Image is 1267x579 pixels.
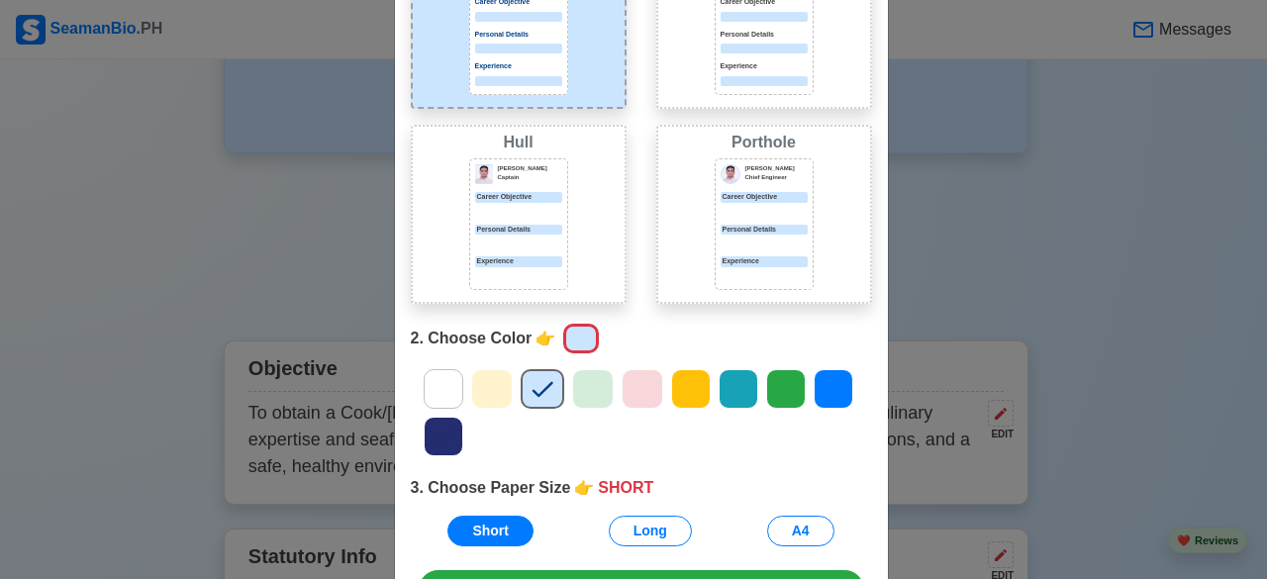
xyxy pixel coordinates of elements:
[411,320,872,357] div: 2. Choose Color
[721,30,808,41] p: Personal Details
[536,327,555,350] span: point
[721,256,808,267] div: Experience
[598,476,653,500] span: SHORT
[411,476,872,500] div: 3. Choose Paper Size
[498,173,562,182] p: Captain
[475,192,562,203] p: Career Objective
[745,173,808,182] p: Chief Engineer
[662,131,866,154] div: Porthole
[609,516,692,546] button: Long
[767,516,834,546] button: A4
[745,164,808,173] p: [PERSON_NAME]
[721,192,808,203] div: Career Objective
[574,476,594,500] span: point
[475,61,562,72] p: Experience
[475,225,562,236] p: Personal Details
[721,61,808,72] p: Experience
[721,225,808,236] div: Personal Details
[475,256,562,267] p: Experience
[475,30,562,41] p: Personal Details
[447,516,534,546] button: Short
[498,164,562,173] p: [PERSON_NAME]
[417,131,621,154] div: Hull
